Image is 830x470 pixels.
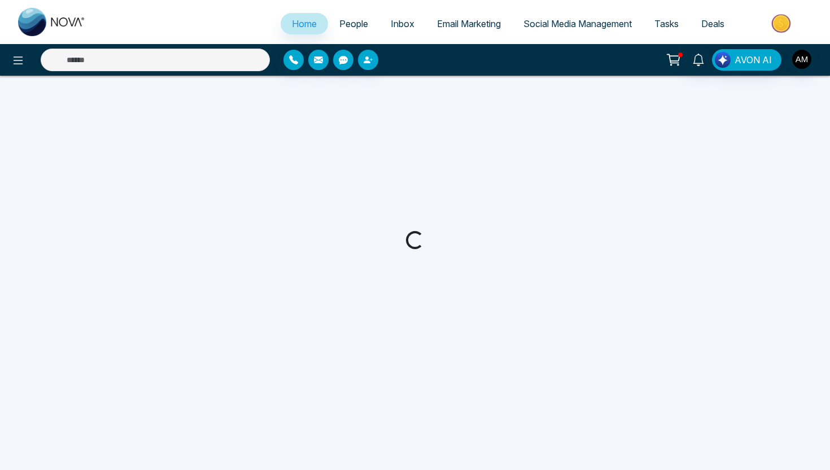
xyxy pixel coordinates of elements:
span: AVON AI [735,53,772,67]
button: AVON AI [712,49,781,71]
a: Home [281,13,328,34]
span: Inbox [391,18,414,29]
img: Lead Flow [715,52,731,68]
span: Deals [701,18,724,29]
a: Social Media Management [512,13,643,34]
img: Market-place.gif [741,11,823,36]
a: People [328,13,379,34]
a: Tasks [643,13,690,34]
span: Email Marketing [437,18,501,29]
span: People [339,18,368,29]
a: Deals [690,13,736,34]
span: Home [292,18,317,29]
a: Email Marketing [426,13,512,34]
img: Nova CRM Logo [18,8,86,36]
a: Inbox [379,13,426,34]
img: User Avatar [792,50,811,69]
span: Social Media Management [523,18,632,29]
span: Tasks [654,18,679,29]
